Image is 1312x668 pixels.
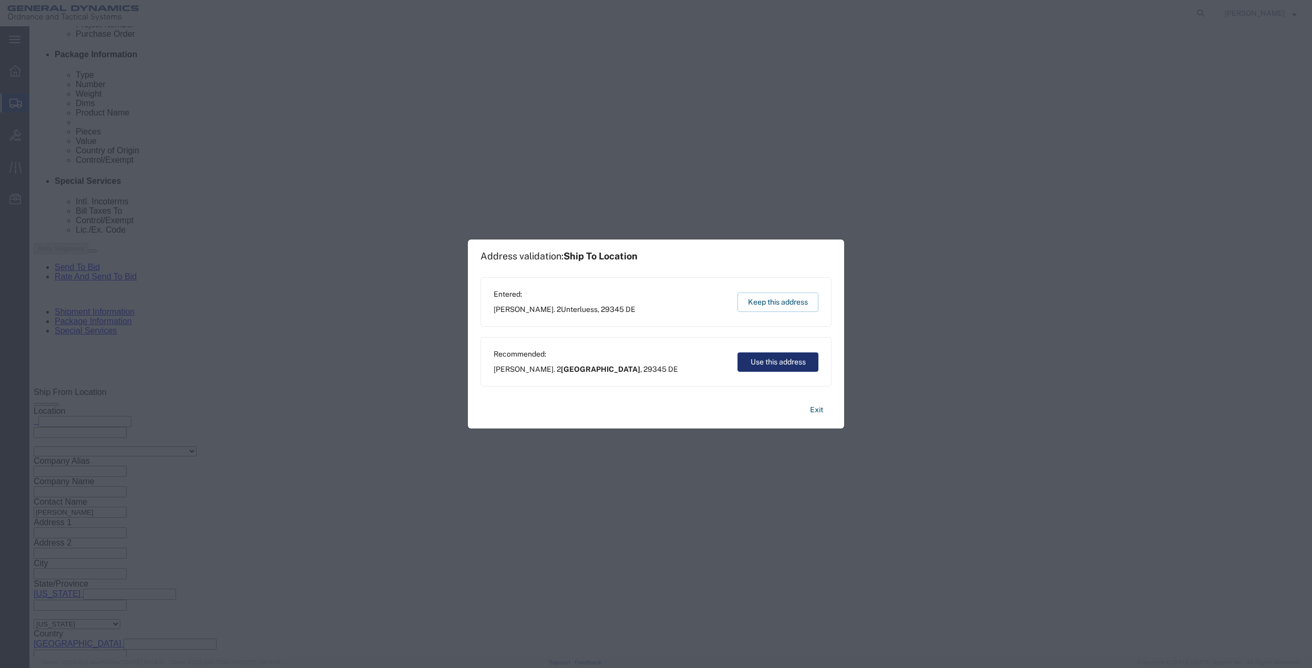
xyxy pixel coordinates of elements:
span: 29345 [601,305,624,314]
span: DE [668,365,678,373]
span: [PERSON_NAME]. 2 , [494,364,678,375]
span: Entered: [494,289,635,300]
button: Keep this address [737,293,818,312]
span: [PERSON_NAME]. 2 , [494,304,635,315]
span: DE [626,305,635,314]
button: Use this address [737,352,818,372]
span: [GEOGRAPHIC_DATA] [561,365,640,373]
span: Recommended: [494,349,678,360]
button: Exit [802,401,832,419]
span: Unterluess [561,305,598,314]
span: 29345 [643,365,667,373]
span: Ship To Location [563,250,638,262]
h1: Address validation: [480,250,638,262]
